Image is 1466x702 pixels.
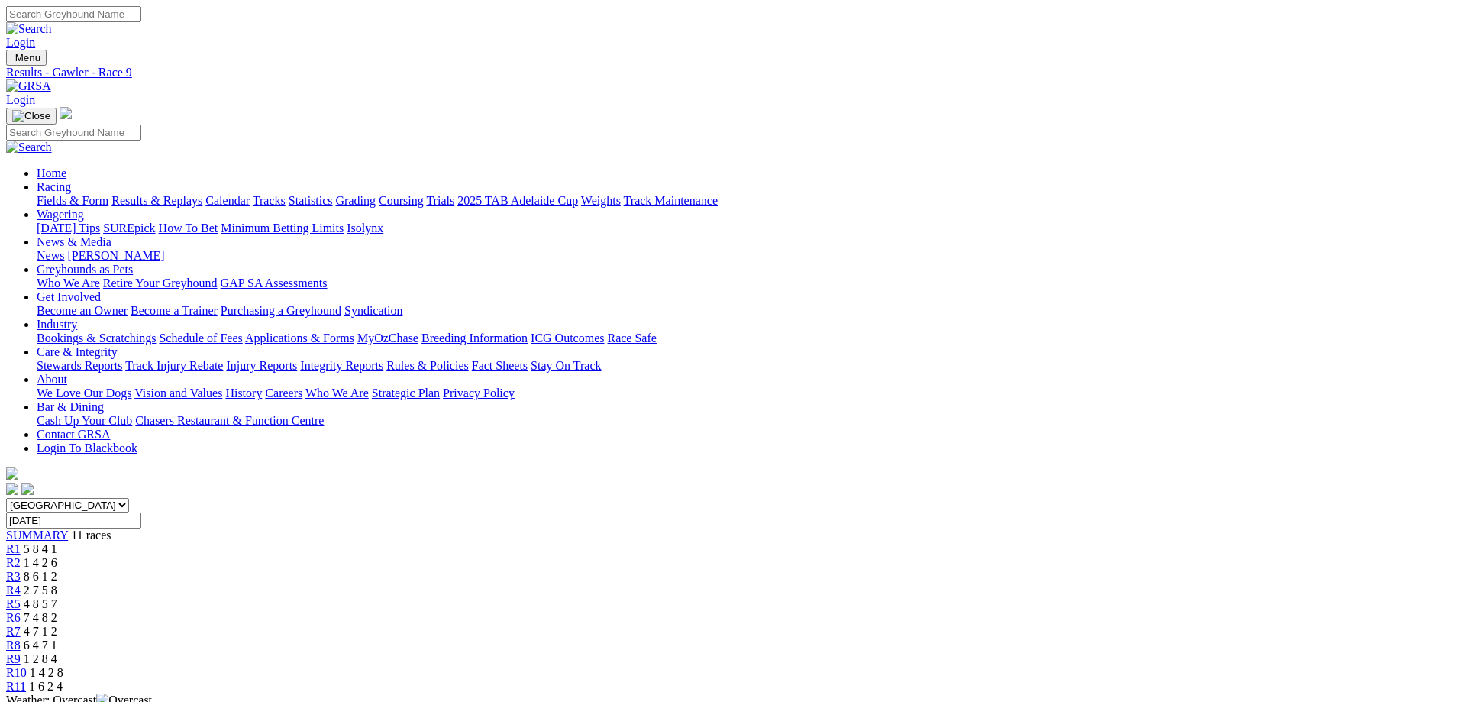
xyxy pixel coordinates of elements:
[457,194,578,207] a: 2025 TAB Adelaide Cup
[581,194,621,207] a: Weights
[344,304,402,317] a: Syndication
[386,359,469,372] a: Rules & Policies
[379,194,424,207] a: Coursing
[6,79,51,93] img: GRSA
[37,249,1460,263] div: News & Media
[6,93,35,106] a: Login
[6,513,141,529] input: Select date
[347,222,383,235] a: Isolynx
[159,222,218,235] a: How To Bet
[357,332,418,345] a: MyOzChase
[103,277,218,290] a: Retire Your Greyhound
[245,332,354,345] a: Applications & Forms
[159,332,242,345] a: Schedule of Fees
[15,52,40,63] span: Menu
[225,387,262,400] a: History
[6,108,57,125] button: Toggle navigation
[6,597,21,610] a: R5
[37,304,128,317] a: Become an Owner
[6,680,26,693] a: R11
[37,180,71,193] a: Racing
[37,359,122,372] a: Stewards Reports
[426,194,454,207] a: Trials
[37,235,111,248] a: News & Media
[111,194,202,207] a: Results & Replays
[125,359,223,372] a: Track Injury Rebate
[24,556,57,569] span: 1 4 2 6
[6,36,35,49] a: Login
[71,529,111,542] span: 11 races
[336,194,376,207] a: Grading
[24,542,57,555] span: 5 8 4 1
[443,387,515,400] a: Privacy Policy
[37,414,1460,428] div: Bar & Dining
[6,6,141,22] input: Search
[24,597,57,610] span: 4 8 5 7
[6,556,21,569] a: R2
[6,584,21,597] span: R4
[67,249,164,262] a: [PERSON_NAME]
[37,304,1460,318] div: Get Involved
[531,332,604,345] a: ICG Outcomes
[30,666,63,679] span: 1 4 2 8
[37,167,66,180] a: Home
[6,141,52,154] img: Search
[24,584,57,597] span: 2 7 5 8
[131,304,218,317] a: Become a Trainer
[6,66,1460,79] a: Results - Gawler - Race 9
[6,570,21,583] a: R3
[24,639,57,652] span: 6 4 7 1
[29,680,63,693] span: 1 6 2 4
[531,359,601,372] a: Stay On Track
[37,332,156,345] a: Bookings & Scratchings
[37,400,104,413] a: Bar & Dining
[60,107,72,119] img: logo-grsa-white.png
[37,222,100,235] a: [DATE] Tips
[607,332,656,345] a: Race Safe
[289,194,333,207] a: Statistics
[221,277,328,290] a: GAP SA Assessments
[37,428,110,441] a: Contact GRSA
[221,304,341,317] a: Purchasing a Greyhound
[265,387,302,400] a: Careers
[6,50,47,66] button: Toggle navigation
[6,639,21,652] a: R8
[624,194,718,207] a: Track Maintenance
[24,652,57,665] span: 1 2 8 4
[37,194,108,207] a: Fields & Form
[37,442,137,455] a: Login To Blackbook
[37,387,131,400] a: We Love Our Dogs
[37,208,84,221] a: Wagering
[37,222,1460,235] div: Wagering
[253,194,286,207] a: Tracks
[221,222,344,235] a: Minimum Betting Limits
[37,194,1460,208] div: Racing
[37,318,77,331] a: Industry
[37,249,64,262] a: News
[21,483,34,495] img: twitter.svg
[6,529,68,542] a: SUMMARY
[6,666,27,679] a: R10
[37,277,1460,290] div: Greyhounds as Pets
[24,611,57,624] span: 7 4 8 2
[6,542,21,555] a: R1
[37,332,1460,345] div: Industry
[37,345,118,358] a: Care & Integrity
[12,110,50,122] img: Close
[6,652,21,665] a: R9
[226,359,297,372] a: Injury Reports
[205,194,250,207] a: Calendar
[372,387,440,400] a: Strategic Plan
[135,414,324,427] a: Chasers Restaurant & Function Centre
[6,625,21,638] a: R7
